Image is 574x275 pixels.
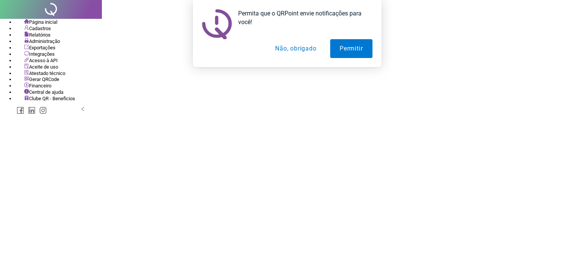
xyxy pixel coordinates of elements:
span: dollar [24,83,29,89]
span: gift [24,96,29,101]
button: Não, obrigado [266,39,326,58]
span: Aceite de uso [29,64,58,70]
span: Central de ajuda [29,89,63,95]
img: notification icon [202,9,232,39]
span: qrcode [24,76,29,82]
div: Permita que o QRPoint envie notificações para você! [232,9,372,26]
span: instagram [39,107,47,116]
span: linkedin [28,107,35,116]
span: info-circle [24,89,29,95]
button: Permitir [330,39,372,58]
span: Financeiro [29,83,51,89]
span: Gerar QRCode [29,76,59,82]
span: solution [24,70,29,76]
span: left [80,107,85,113]
span: Atestado técnico [29,70,65,76]
span: facebook [17,107,24,116]
span: Clube QR - Beneficios [29,96,75,101]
